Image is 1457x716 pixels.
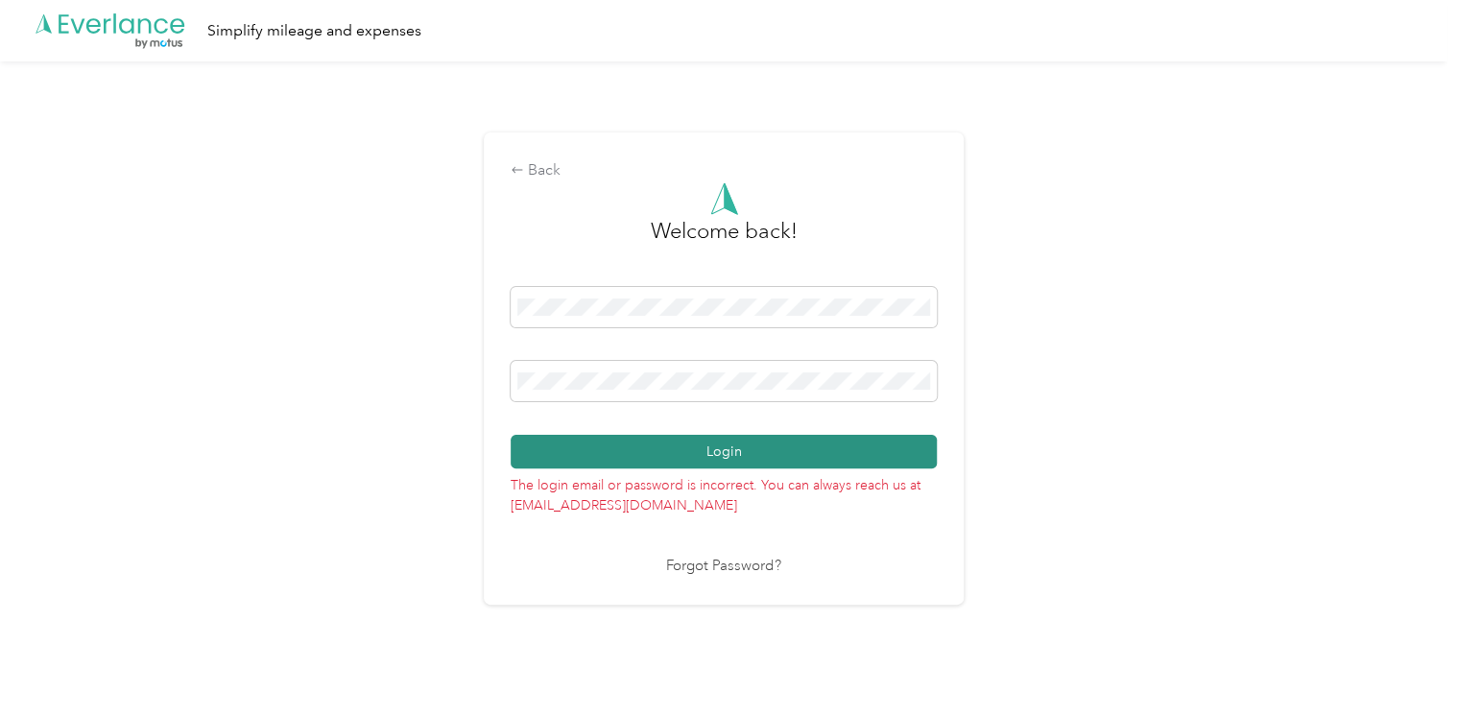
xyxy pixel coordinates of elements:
[511,435,937,468] button: Login
[651,215,798,267] h3: greeting
[207,19,421,43] div: Simplify mileage and expenses
[511,159,937,182] div: Back
[511,468,937,515] p: The login email or password is incorrect. You can always reach us at [EMAIL_ADDRESS][DOMAIN_NAME]
[666,556,781,578] a: Forgot Password?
